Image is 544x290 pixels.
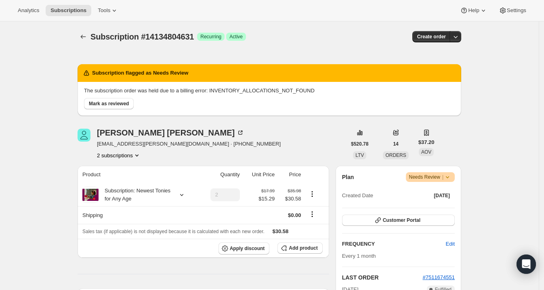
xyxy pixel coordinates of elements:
[218,242,270,255] button: Apply discount
[441,238,460,250] button: Edit
[383,217,420,223] span: Customer Portal
[84,87,455,95] p: The subscription order was held due to a billing error: INVENTORY_ALLOCATIONS_NOT_FOUND
[258,195,275,203] span: $15.29
[230,245,265,252] span: Apply discount
[412,31,451,42] button: Create order
[288,188,301,193] small: $35.98
[78,206,199,224] th: Shipping
[92,69,188,77] h2: Subscription flagged as Needs Review
[306,190,319,198] button: Product actions
[417,33,446,40] span: Create order
[277,166,303,184] th: Price
[422,273,455,282] button: #7511674551
[342,240,446,248] h2: FREQUENCY
[455,5,492,16] button: Help
[289,245,317,251] span: Add product
[494,5,531,16] button: Settings
[18,7,39,14] span: Analytics
[418,138,435,146] span: $37.20
[388,138,403,150] button: 14
[93,5,123,16] button: Tools
[422,274,455,280] a: #7511674551
[342,192,373,200] span: Created Date
[279,195,301,203] span: $30.58
[351,141,368,147] span: $520.78
[393,141,398,147] span: 14
[78,129,90,142] span: Cathy Blackburn
[273,228,289,234] span: $30.58
[468,7,479,14] span: Help
[429,190,455,201] button: [DATE]
[46,5,91,16] button: Subscriptions
[242,166,277,184] th: Unit Price
[97,129,244,137] div: [PERSON_NAME] [PERSON_NAME]
[306,210,319,219] button: Shipping actions
[507,7,526,14] span: Settings
[13,5,44,16] button: Analytics
[98,7,110,14] span: Tools
[342,273,423,282] h2: LAST ORDER
[434,192,450,199] span: [DATE]
[199,166,242,184] th: Quantity
[288,212,301,218] span: $0.00
[84,98,134,109] button: Mark as reviewed
[82,229,265,234] span: Sales tax (if applicable) is not displayed because it is calculated with each new order.
[200,33,221,40] span: Recurring
[517,255,536,274] div: Open Intercom Messenger
[385,152,406,158] span: ORDERS
[342,253,376,259] span: Every 1 month
[409,173,452,181] span: Needs Review
[355,152,364,158] span: LTV
[261,188,275,193] small: $17.99
[99,187,171,203] div: Subscription: Newest Tonies for Any Age
[78,31,89,42] button: Subscriptions
[90,32,194,41] span: Subscription #14134804631
[342,173,354,181] h2: Plan
[346,138,373,150] button: $520.78
[97,151,141,159] button: Product actions
[442,174,443,180] span: |
[446,240,455,248] span: Edit
[89,100,129,107] span: Mark as reviewed
[78,166,199,184] th: Product
[97,140,281,148] span: [EMAIL_ADDRESS][PERSON_NAME][DOMAIN_NAME] · [PHONE_NUMBER]
[342,215,455,226] button: Customer Portal
[421,149,431,155] span: AOV
[50,7,86,14] span: Subscriptions
[277,242,322,254] button: Add product
[229,33,243,40] span: Active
